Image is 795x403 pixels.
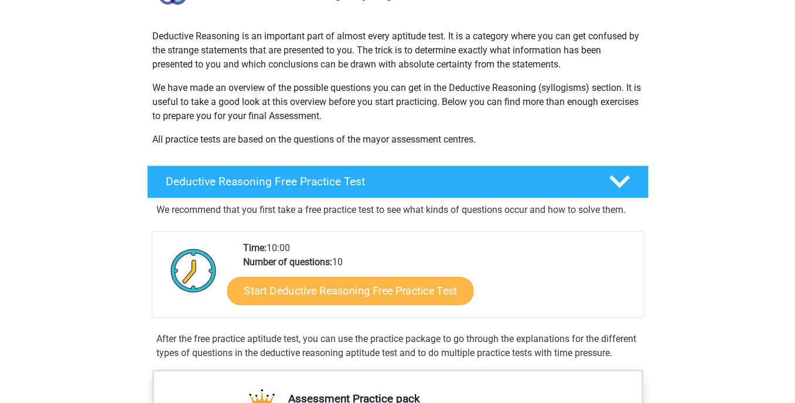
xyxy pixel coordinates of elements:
h4: Deductive Reasoning Free Practice Test [166,175,590,188]
a: Deductive Reasoning Free Practice Test [142,165,653,198]
p: We recommend that you first take a free practice test to see what kinds of questions occur and ho... [156,203,639,217]
p: All practice tests are based on the questions of the mayor assessment centres. [152,133,643,147]
div: After the free practice aptitude test, you can use the practice package to go through the explana... [152,332,644,360]
b: Time: [243,242,267,253]
div: 10:00 10 [234,241,643,317]
img: Clock [164,241,223,300]
a: Start Deductive Reasoning Free Practice Test [227,276,473,304]
b: Number of questions: [243,256,332,267]
p: We have made an overview of the possible questions you can get in the Deductive Reasoning (syllog... [152,81,643,123]
p: Deductive Reasoning is an important part of almost every aptitude test. It is a category where yo... [152,29,643,72]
